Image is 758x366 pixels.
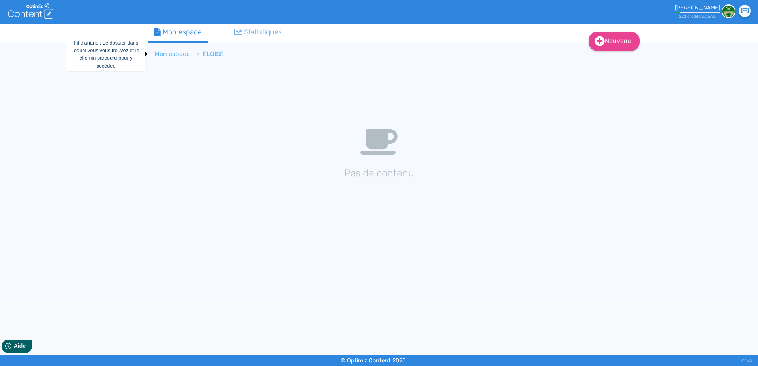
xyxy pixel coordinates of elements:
[40,6,52,13] span: Aide
[148,24,208,43] a: Mon espace
[66,38,145,71] div: Fil d’ariane : Le dossier dans lequel vous vous trouvez et le chemin parcouru pour y accéder.
[679,14,716,19] small: 222 crédit restant
[148,45,543,64] nav: breadcrumb
[714,14,716,19] span: s
[228,24,289,41] a: Statistiques
[741,355,752,366] div: V1.13.6
[675,4,720,11] div: [PERSON_NAME]
[234,27,282,38] div: Statistiques
[589,32,640,51] a: Nouveau
[154,50,190,58] a: Mon espace
[341,357,406,364] small: © Optimiz Content 2025
[722,4,735,18] img: 6adefb463699458b3a7e00f487fb9d6a
[190,49,224,59] li: ELOISE
[148,166,610,181] p: Pas de contenu
[154,27,202,38] div: Mon espace
[698,14,700,19] span: s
